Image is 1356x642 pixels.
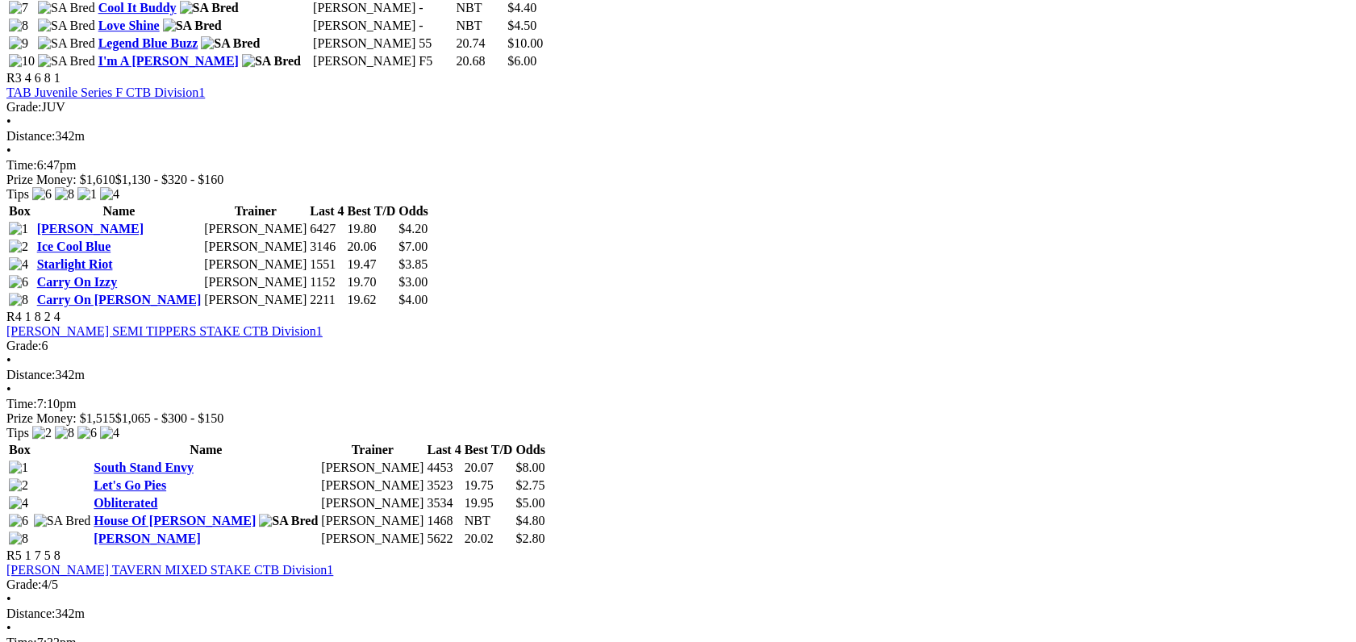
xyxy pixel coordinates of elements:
[6,592,11,606] span: •
[464,442,514,458] th: Best T/D
[464,477,514,494] td: 19.75
[98,54,239,68] a: I'm A [PERSON_NAME]
[464,531,514,547] td: 20.02
[6,397,1350,411] div: 7:10pm
[6,607,1350,621] div: 342m
[9,461,28,475] img: 1
[6,158,1350,173] div: 6:47pm
[515,496,544,510] span: $5.00
[94,514,256,527] a: House Of [PERSON_NAME]
[309,256,344,273] td: 1551
[6,129,55,143] span: Distance:
[201,36,260,51] img: SA Bred
[455,18,505,34] td: NBT
[6,577,42,591] span: Grade:
[9,293,28,307] img: 8
[418,53,453,69] td: F5
[464,513,514,529] td: NBT
[9,496,28,511] img: 4
[25,310,60,323] span: 1 8 2 4
[320,460,424,476] td: [PERSON_NAME]
[77,426,97,440] img: 6
[347,292,397,308] td: 19.62
[398,203,428,219] th: Odds
[9,443,31,456] span: Box
[507,1,536,15] span: $4.40
[203,256,307,273] td: [PERSON_NAME]
[426,531,461,547] td: 5622
[9,222,28,236] img: 1
[55,187,74,202] img: 8
[515,532,544,545] span: $2.80
[464,460,514,476] td: 20.07
[6,368,1350,382] div: 342m
[6,173,1350,187] div: Prize Money: $1,610
[455,53,505,69] td: 20.68
[93,442,319,458] th: Name
[36,203,202,219] th: Name
[38,19,95,33] img: SA Bred
[6,144,11,157] span: •
[507,54,536,68] span: $6.00
[347,256,397,273] td: 19.47
[6,100,1350,115] div: JUV
[55,426,74,440] img: 8
[347,203,397,219] th: Best T/D
[309,292,344,308] td: 2211
[426,477,461,494] td: 3523
[320,442,424,458] th: Trainer
[312,18,416,34] td: [PERSON_NAME]
[6,382,11,396] span: •
[6,411,1350,426] div: Prize Money: $1,515
[25,548,60,562] span: 1 7 5 8
[77,187,97,202] img: 1
[347,221,397,237] td: 19.80
[6,548,22,562] span: R5
[515,461,544,474] span: $8.00
[242,54,301,69] img: SA Bred
[115,173,224,186] span: $1,130 - $320 - $160
[180,1,239,15] img: SA Bred
[37,293,202,306] a: Carry On [PERSON_NAME]
[515,442,545,458] th: Odds
[320,531,424,547] td: [PERSON_NAME]
[455,35,505,52] td: 20.74
[32,187,52,202] img: 6
[203,203,307,219] th: Trainer
[94,496,157,510] a: Obliterated
[9,257,28,272] img: 4
[37,257,113,271] a: Starlight Riot
[9,240,28,254] img: 2
[6,368,55,381] span: Distance:
[163,19,222,33] img: SA Bred
[6,85,205,99] a: TAB Juvenile Series F CTB Division1
[312,35,416,52] td: [PERSON_NAME]
[203,221,307,237] td: [PERSON_NAME]
[25,71,60,85] span: 4 6 8 1
[203,274,307,290] td: [PERSON_NAME]
[94,478,166,492] a: Let's Go Pies
[515,478,544,492] span: $2.75
[6,129,1350,144] div: 342m
[38,1,95,15] img: SA Bred
[398,293,428,306] span: $4.00
[9,36,28,51] img: 9
[418,35,453,52] td: 55
[6,339,42,352] span: Grade:
[100,187,119,202] img: 4
[309,221,344,237] td: 6427
[37,222,144,236] a: [PERSON_NAME]
[320,513,424,529] td: [PERSON_NAME]
[9,204,31,218] span: Box
[426,513,461,529] td: 1468
[426,460,461,476] td: 4453
[9,54,35,69] img: 10
[309,274,344,290] td: 1152
[6,607,55,620] span: Distance:
[320,477,424,494] td: [PERSON_NAME]
[347,274,397,290] td: 19.70
[115,411,224,425] span: $1,065 - $300 - $150
[98,36,198,50] a: Legend Blue Buzz
[6,310,22,323] span: R4
[6,397,37,411] span: Time:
